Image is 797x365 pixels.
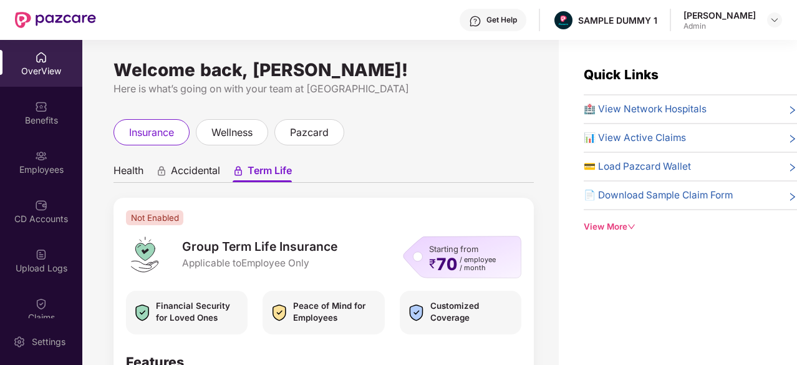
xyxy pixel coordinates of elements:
[35,150,47,162] img: svg+xml;base64,PHN2ZyBpZD0iRW1wbG95ZWVzIiB4bWxucz0iaHR0cDovL3d3dy53My5vcmcvMjAwMC9zdmciIHdpZHRoPS...
[35,248,47,261] img: svg+xml;base64,PHN2ZyBpZD0iVXBsb2FkX0xvZ3MiIGRhdGEtbmFtZT0iVXBsb2FkIExvZ3MiIHhtbG5zPSJodHRwOi8vd3...
[182,238,337,255] span: Group Term Life Insurance
[683,21,756,31] div: Admin
[35,298,47,310] img: svg+xml;base64,PHN2ZyBpZD0iQ2xhaW0iIHhtbG5zPSJodHRwOi8vd3d3LnczLm9yZy8yMDAwL3N2ZyIgd2lkdGg9IjIwIi...
[114,164,143,182] span: Health
[578,14,657,26] div: SAMPLE DUMMY 1
[788,104,797,117] span: right
[248,164,292,182] span: Term Life
[584,159,691,174] span: 💳 Load Pazcard Wallet
[486,15,517,25] div: Get Help
[35,100,47,113] img: svg+xml;base64,PHN2ZyBpZD0iQmVuZWZpdHMiIHhtbG5zPSJodHRwOi8vd3d3LnczLm9yZy8yMDAwL3N2ZyIgd2lkdGg9Ij...
[132,299,152,326] img: icon
[788,190,797,203] span: right
[15,12,96,28] img: New Pazcare Logo
[430,300,515,323] span: Customized Coverage
[35,51,47,64] img: svg+xml;base64,PHN2ZyBpZD0iSG9tZSIgeG1sbnM9Imh0dHA6Ly93d3cudzMub3JnLzIwMDAvc3ZnIiB3aWR0aD0iMjAiIG...
[114,65,534,75] div: Welcome back, [PERSON_NAME]!
[156,300,241,323] span: Financial Security for Loved Ones
[554,11,572,29] img: Pazcare_Alternative_logo-01-01.png
[584,130,686,145] span: 📊 View Active Claims
[584,220,797,233] div: View More
[13,336,26,348] img: svg+xml;base64,PHN2ZyBpZD0iU2V0dGluZy0yMHgyMCIgeG1sbnM9Imh0dHA6Ly93d3cudzMub3JnLzIwMDAvc3ZnIiB3aW...
[35,199,47,212] img: svg+xml;base64,PHN2ZyBpZD0iQ0RfQWNjb3VudHMiIGRhdGEtbmFtZT0iQ0QgQWNjb3VudHMiIHhtbG5zPSJodHRwOi8vd3...
[627,223,635,231] span: down
[584,102,707,117] span: 🏥 View Network Hospitals
[129,125,174,140] span: insurance
[269,299,289,326] img: icon
[788,133,797,145] span: right
[290,125,329,140] span: pazcard
[156,165,167,177] div: animation
[28,336,69,348] div: Settings
[460,256,496,264] span: / employee
[171,164,220,182] span: Accidental
[584,188,733,203] span: 📄 Download Sample Claim Form
[429,259,436,269] span: ₹
[429,244,478,254] span: Starting from
[114,81,534,97] div: Here is what’s going on with your team at [GEOGRAPHIC_DATA]
[233,165,244,177] div: animation
[788,162,797,174] span: right
[584,67,659,82] span: Quick Links
[469,15,481,27] img: svg+xml;base64,PHN2ZyBpZD0iSGVscC0zMngzMiIgeG1sbnM9Imh0dHA6Ly93d3cudzMub3JnLzIwMDAvc3ZnIiB3aWR0aD...
[436,256,457,272] span: 70
[211,125,253,140] span: wellness
[293,300,378,323] span: Peace of Mind for Employees
[406,299,427,326] img: icon
[126,236,163,273] img: logo
[182,256,337,270] span: Applicable to Employee Only
[683,9,756,21] div: [PERSON_NAME]
[770,15,780,25] img: svg+xml;base64,PHN2ZyBpZD0iRHJvcGRvd24tMzJ4MzIiIHhtbG5zPSJodHRwOi8vd3d3LnczLm9yZy8yMDAwL3N2ZyIgd2...
[460,264,496,272] span: / month
[126,210,183,225] span: Not Enabled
